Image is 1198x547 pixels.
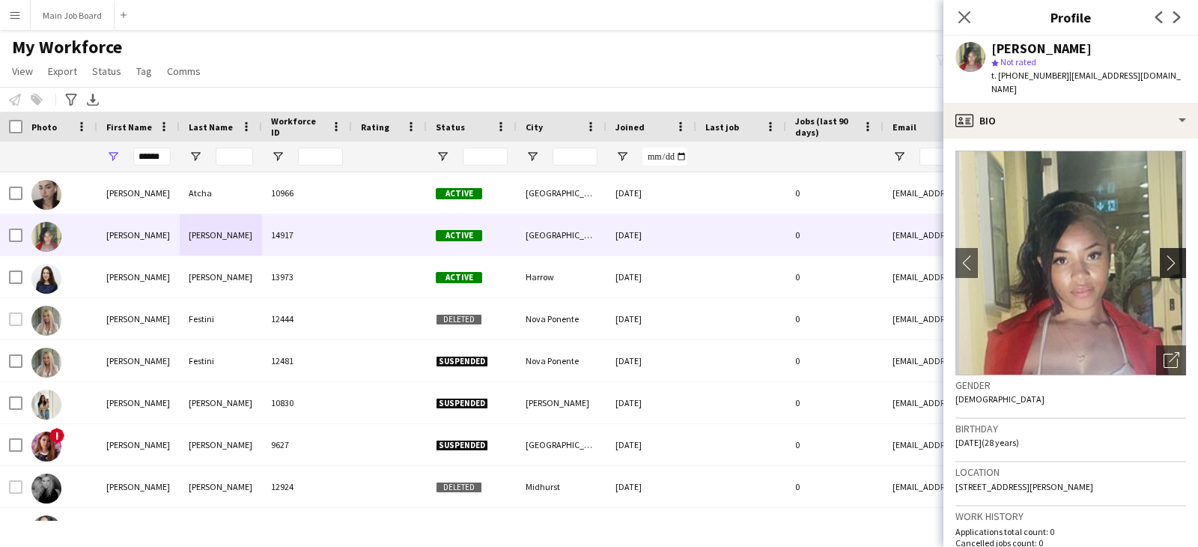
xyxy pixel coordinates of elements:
[606,340,696,381] div: [DATE]
[42,61,83,81] a: Export
[9,480,22,494] input: Row Selection is disabled for this row (unchecked)
[86,61,127,81] a: Status
[106,121,152,133] span: First Name
[180,382,262,423] div: [PERSON_NAME]
[31,516,61,546] img: Sophia sloan
[84,91,102,109] app-action-btn: Export XLSX
[436,482,482,493] span: Deleted
[31,432,61,462] img: Sophia Mina
[786,256,884,297] div: 0
[991,70,1069,81] span: t. [PHONE_NUMBER]
[955,465,1186,479] h3: Location
[97,256,180,297] div: [PERSON_NAME]
[262,466,352,507] div: 12924
[606,298,696,339] div: [DATE]
[133,148,171,166] input: First Name Filter Input
[991,42,1092,55] div: [PERSON_NAME]
[517,466,606,507] div: Midhurst
[262,340,352,381] div: 12481
[97,382,180,423] div: [PERSON_NAME]
[615,121,645,133] span: Joined
[12,36,122,58] span: My Workforce
[180,298,262,339] div: Festini
[553,148,598,166] input: City Filter Input
[180,172,262,214] div: Atcha
[517,424,606,465] div: [GEOGRAPHIC_DATA]
[786,172,884,214] div: 0
[436,150,449,163] button: Open Filter Menu
[884,340,1183,381] div: [EMAIL_ADDRESS][DOMAIN_NAME]
[262,424,352,465] div: 9627
[642,148,687,166] input: Joined Filter Input
[262,256,352,297] div: 13973
[436,272,482,283] span: Active
[436,398,488,409] span: Suspended
[919,148,1174,166] input: Email Filter Input
[189,121,233,133] span: Last Name
[436,356,488,367] span: Suspended
[1156,345,1186,375] div: Open photos pop-in
[136,64,152,78] span: Tag
[606,382,696,423] div: [DATE]
[943,7,1198,27] h3: Profile
[48,64,77,78] span: Export
[180,466,262,507] div: [PERSON_NAME]
[884,424,1183,465] div: [EMAIL_ADDRESS][DOMAIN_NAME]
[31,390,61,420] img: Sophia Khokhar
[517,256,606,297] div: Harrow
[31,306,61,336] img: Sophia Festini
[262,298,352,339] div: 12444
[161,61,207,81] a: Comms
[92,64,121,78] span: Status
[517,214,606,256] div: [GEOGRAPHIC_DATA]
[31,1,115,30] button: Main Job Board
[97,172,180,214] div: [PERSON_NAME]
[180,340,262,381] div: Festini
[436,188,482,199] span: Active
[955,481,1093,492] span: [STREET_ADDRESS][PERSON_NAME]
[955,510,1186,523] h3: Work history
[361,121,389,133] span: Rating
[955,437,1019,448] span: [DATE] (28 years)
[943,103,1198,139] div: Bio
[786,214,884,256] div: 0
[31,180,61,210] img: Sophia Atcha
[955,378,1186,392] h3: Gender
[12,64,33,78] span: View
[991,70,1181,94] span: | [EMAIL_ADDRESS][DOMAIN_NAME]
[606,172,696,214] div: [DATE]
[97,298,180,339] div: [PERSON_NAME]
[955,422,1186,435] h3: Birthday
[786,466,884,507] div: 0
[786,340,884,381] div: 0
[955,526,1186,537] p: Applications total count: 0
[271,150,285,163] button: Open Filter Menu
[606,214,696,256] div: [DATE]
[436,314,482,325] span: Deleted
[1000,56,1036,67] span: Not rated
[705,121,739,133] span: Last job
[955,393,1045,405] span: [DEMOGRAPHIC_DATA]
[298,148,343,166] input: Workforce ID Filter Input
[884,214,1183,256] div: [EMAIL_ADDRESS][DOMAIN_NAME]
[106,150,120,163] button: Open Filter Menu
[606,256,696,297] div: [DATE]
[955,151,1186,375] img: Crew avatar or photo
[31,474,61,504] img: Sophia Perham
[9,312,22,326] input: Row Selection is disabled for this row (unchecked)
[97,424,180,465] div: [PERSON_NAME]
[786,382,884,423] div: 0
[463,148,508,166] input: Status Filter Input
[180,256,262,297] div: [PERSON_NAME]
[130,61,158,81] a: Tag
[436,440,488,451] span: Suspended
[31,264,61,294] img: Sophia Caron
[517,172,606,214] div: [GEOGRAPHIC_DATA]
[615,150,629,163] button: Open Filter Menu
[517,340,606,381] div: Nova Ponente
[97,466,180,507] div: [PERSON_NAME]
[31,348,61,378] img: Sophia Festini
[884,382,1183,423] div: [EMAIL_ADDRESS][DOMAIN_NAME]
[271,115,325,138] span: Workforce ID
[893,121,916,133] span: Email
